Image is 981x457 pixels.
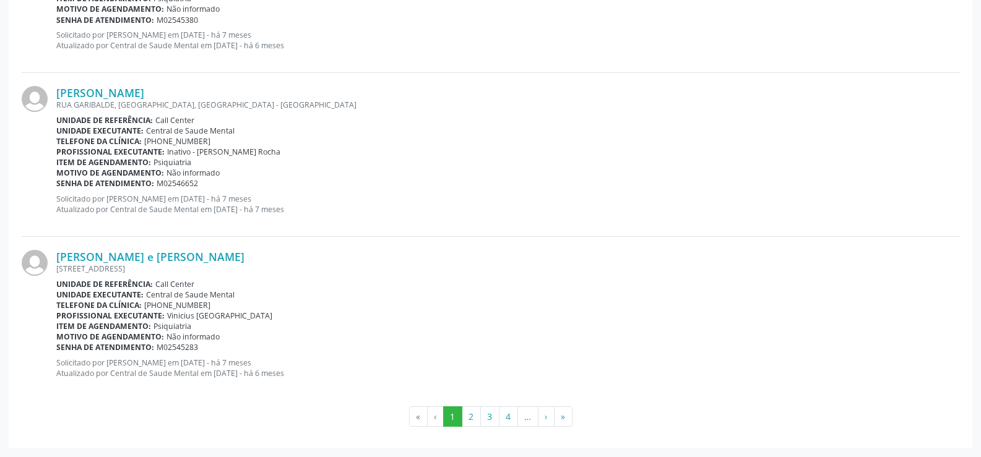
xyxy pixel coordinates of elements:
[56,279,153,289] b: Unidade de referência:
[22,250,48,276] img: img
[153,321,191,331] span: Psiquiatria
[56,168,164,178] b: Motivo de agendamento:
[56,100,959,110] div: RUA GARIBALDE, [GEOGRAPHIC_DATA], [GEOGRAPHIC_DATA] - [GEOGRAPHIC_DATA]
[166,4,220,14] span: Não informado
[56,86,144,100] a: [PERSON_NAME]
[56,126,144,136] b: Unidade executante:
[56,147,165,157] b: Profissional executante:
[56,321,151,331] b: Item de agendamento:
[157,342,198,352] span: M02545283
[554,406,573,427] button: Go to last page
[56,263,959,274] div: [STREET_ADDRESS]
[56,250,244,263] a: [PERSON_NAME] e [PERSON_NAME]
[155,279,194,289] span: Call Center
[480,406,499,427] button: Go to page 3
[166,168,220,178] span: Não informado
[146,126,235,136] span: Central de Saude Mental
[56,194,959,215] p: Solicitado por [PERSON_NAME] em [DATE] - há 7 meses Atualizado por Central de Saude Mental em [DA...
[56,15,154,25] b: Senha de atendimento:
[462,406,481,427] button: Go to page 2
[166,331,220,342] span: Não informado
[56,115,153,126] b: Unidade de referência:
[56,157,151,168] b: Item de agendamento:
[167,310,272,321] span: Vinicius [GEOGRAPHIC_DATA]
[56,4,164,14] b: Motivo de agendamento:
[56,178,154,189] b: Senha de atendimento:
[146,289,235,300] span: Central de Saude Mental
[167,147,280,157] span: Inativo - [PERSON_NAME] Rocha
[56,357,959,378] p: Solicitado por [PERSON_NAME] em [DATE] - há 7 meses Atualizado por Central de Saude Mental em [DA...
[499,406,518,427] button: Go to page 4
[56,136,142,147] b: Telefone da clínica:
[144,300,210,310] span: [PHONE_NUMBER]
[144,136,210,147] span: [PHONE_NUMBER]
[155,115,194,126] span: Call Center
[22,86,48,112] img: img
[56,289,144,300] b: Unidade executante:
[56,300,142,310] b: Telefone da clínica:
[538,406,555,427] button: Go to next page
[56,310,165,321] b: Profissional executante:
[22,406,959,427] ul: Pagination
[443,406,462,427] button: Go to page 1
[56,342,154,352] b: Senha de atendimento:
[56,30,959,51] p: Solicitado por [PERSON_NAME] em [DATE] - há 7 meses Atualizado por Central de Saude Mental em [DA...
[153,157,191,168] span: Psiquiatria
[157,15,198,25] span: M02545380
[56,331,164,342] b: Motivo de agendamento:
[157,178,198,189] span: M02546652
